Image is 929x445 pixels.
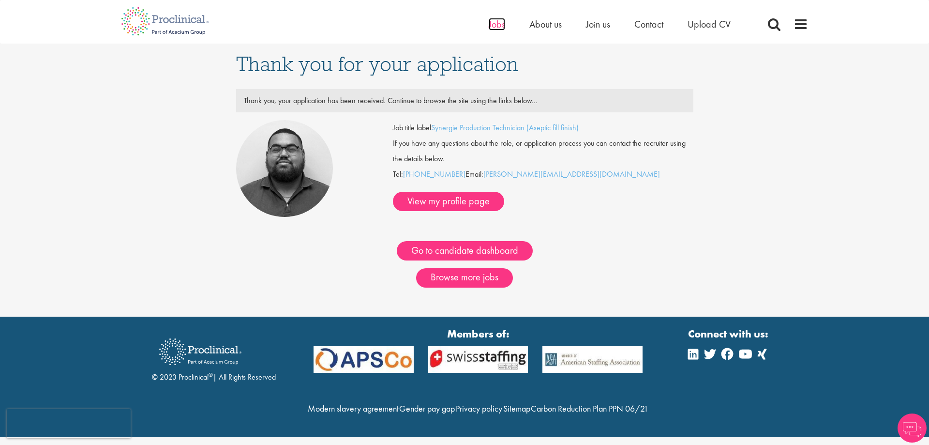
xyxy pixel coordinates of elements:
strong: Connect with us: [688,326,770,341]
img: Proclinical Recruitment [152,332,249,372]
a: Synergie Production Technician (Aseptic fill finish) [431,123,579,133]
a: Upload CV [688,18,731,31]
a: [PHONE_NUMBER] [403,169,465,179]
a: Contact [634,18,663,31]
div: © 2023 Proclinical | All Rights Reserved [152,331,276,383]
a: Gender pay gap [399,403,455,414]
a: [PERSON_NAME][EMAIL_ADDRESS][DOMAIN_NAME] [483,169,660,179]
img: Chatbot [898,414,927,443]
strong: Members of: [314,326,643,341]
img: APSCo [535,346,650,373]
a: Privacy policy [456,403,502,414]
div: If you have any questions about the role, or application process you can contact the recruiter us... [386,136,700,167]
sup: ® [209,371,213,379]
a: Join us [586,18,610,31]
span: Thank you for your application [236,51,518,77]
a: About us [529,18,562,31]
img: APSCo [421,346,536,373]
img: Ashley Bennett [236,120,333,217]
a: Sitemap [503,403,530,414]
div: Tel: Email: [393,120,693,211]
div: Job title label [386,120,700,136]
a: Browse more jobs [416,268,513,288]
a: Modern slavery agreement [308,403,399,414]
iframe: reCAPTCHA [7,409,131,438]
a: Carbon Reduction Plan PPN 06/21 [531,403,648,414]
a: Jobs [489,18,505,31]
div: Thank you, your application has been received. Continue to browse the site using the links below... [237,93,693,108]
a: View my profile page [393,192,504,211]
img: APSCo [306,346,421,373]
a: Go to candidate dashboard [397,241,533,261]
